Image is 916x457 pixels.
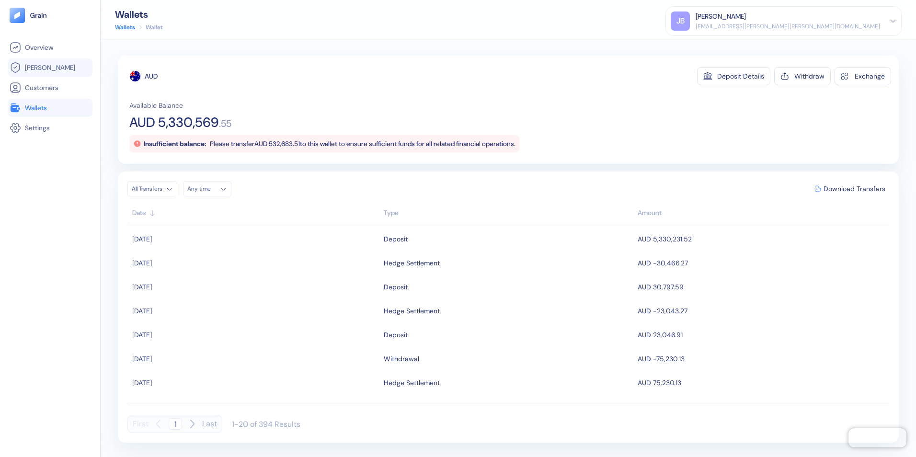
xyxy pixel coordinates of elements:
img: logo [30,12,47,19]
div: Hedge Settlement [384,399,440,415]
div: Any time [187,185,216,193]
td: [DATE] [127,347,381,371]
td: AUD -30,466.27 [635,251,889,275]
div: Hedge Settlement [384,255,440,271]
td: AUD 75,230.13 [635,371,889,395]
span: Insufficient balance: [144,139,206,148]
span: Wallets [25,103,47,113]
div: Exchange [855,73,885,80]
td: [DATE] [127,299,381,323]
a: [PERSON_NAME] [10,62,91,73]
td: [DATE] [127,227,381,251]
button: Exchange [835,67,891,85]
div: Deposit Details [717,73,764,80]
td: AUD 23,046.91 [635,323,889,347]
div: [EMAIL_ADDRESS][PERSON_NAME][PERSON_NAME][DOMAIN_NAME] [696,22,880,31]
span: Please transfer AUD 532,683.51 to this wallet to ensure sufficient funds for all related financia... [210,139,515,148]
button: Download Transfers [811,182,889,196]
td: AUD -1,804,376.42 [635,395,889,419]
div: JB [671,11,690,31]
div: Hedge Settlement [384,303,440,319]
span: Customers [25,83,58,92]
div: Sort descending [638,208,884,218]
a: Overview [10,42,91,53]
div: Wallets [115,10,163,19]
span: [PERSON_NAME] [25,63,75,72]
span: Overview [25,43,53,52]
span: Available Balance [129,101,183,110]
button: Any time [183,181,231,196]
button: Withdraw [774,67,831,85]
td: [DATE] [127,371,381,395]
button: Deposit Details [697,67,770,85]
td: [DATE] [127,275,381,299]
td: [DATE] [127,395,381,419]
div: Hedge Settlement [384,375,440,391]
iframe: Chatra live chat [848,428,906,447]
span: Download Transfers [824,185,885,192]
div: AUD [145,71,158,81]
a: Wallets [115,23,135,32]
td: AUD -23,043.27 [635,299,889,323]
span: AUD 5,330,569 [129,116,219,129]
a: Wallets [10,102,91,114]
a: Settings [10,122,91,134]
button: Last [202,415,217,433]
div: Withdrawal [384,351,419,367]
button: First [133,415,149,433]
img: logo-tablet-V2.svg [10,8,25,23]
div: 1-20 of 394 Results [232,419,300,429]
span: Settings [25,123,50,133]
div: [PERSON_NAME] [696,11,746,22]
td: AUD 30,797.59 [635,275,889,299]
a: Customers [10,82,91,93]
div: Sort ascending [384,208,633,218]
div: Deposit [384,327,408,343]
div: Sort ascending [132,208,379,218]
div: Deposit [384,231,408,247]
td: AUD -75,230.13 [635,347,889,371]
td: [DATE] [127,251,381,275]
div: Withdraw [794,73,824,80]
td: AUD 5,330,231.52 [635,227,889,251]
span: . 55 [219,119,231,128]
td: [DATE] [127,323,381,347]
div: Deposit [384,279,408,295]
